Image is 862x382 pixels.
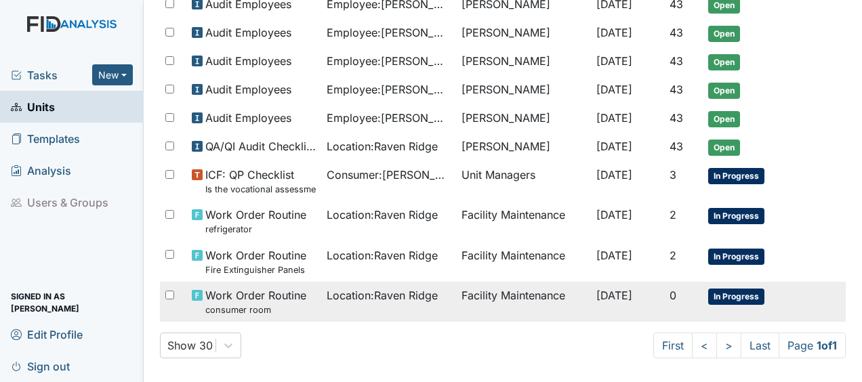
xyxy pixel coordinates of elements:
td: [PERSON_NAME] [456,133,591,161]
span: Audit Employees [205,110,291,126]
span: Work Order Routine consumer room [205,287,306,316]
small: consumer room [205,303,306,316]
small: Is the vocational assessment current? (document the date in the comment section) [205,183,316,196]
span: Audit Employees [205,81,291,98]
span: Open [708,83,740,99]
td: Unit Managers [456,161,591,201]
div: Show 30 [167,337,213,354]
span: Employee : [PERSON_NAME], Nayya [327,53,451,69]
span: 43 [670,83,683,96]
span: Sign out [11,356,70,377]
span: Page [779,333,846,358]
span: Audit Employees [205,53,291,69]
span: Work Order Routine Fire Extinguisher Panels [205,247,306,276]
span: Open [708,140,740,156]
strong: 1 of 1 [817,339,837,352]
span: Employee : [PERSON_NAME] [327,81,451,98]
a: Last [741,333,779,358]
span: 2 [670,208,676,221]
span: Open [708,54,740,70]
span: Work Order Routine refrigerator [205,207,306,236]
span: Templates [11,128,80,149]
span: Analysis [11,160,71,181]
td: Facility Maintenance [456,282,591,322]
a: First [653,333,693,358]
span: [DATE] [596,168,632,182]
button: New [92,64,133,85]
span: Edit Profile [11,324,83,345]
span: Location : Raven Ridge [327,138,438,154]
span: Open [708,26,740,42]
span: In Progress [708,289,764,305]
nav: task-pagination [653,333,846,358]
td: [PERSON_NAME] [456,19,591,47]
td: [PERSON_NAME] [456,47,591,76]
span: 43 [670,111,683,125]
span: Employee : [PERSON_NAME] [327,110,451,126]
td: [PERSON_NAME] [456,104,591,133]
small: refrigerator [205,223,306,236]
span: 0 [670,289,676,302]
span: Signed in as [PERSON_NAME] [11,292,133,313]
span: Open [708,111,740,127]
span: Location : Raven Ridge [327,207,438,223]
span: 43 [670,140,683,153]
span: Units [11,96,55,117]
td: Facility Maintenance [456,201,591,241]
span: [DATE] [596,111,632,125]
span: 3 [670,168,676,182]
span: 2 [670,249,676,262]
span: 43 [670,54,683,68]
span: In Progress [708,168,764,184]
span: [DATE] [596,26,632,39]
a: Tasks [11,67,92,83]
small: Fire Extinguisher Panels [205,263,306,276]
span: [DATE] [596,54,632,68]
a: < [692,333,717,358]
span: Location : Raven Ridge [327,247,438,263]
a: > [716,333,741,358]
td: [PERSON_NAME] [456,76,591,104]
span: ICF: QP Checklist Is the vocational assessment current? (document the date in the comment section) [205,167,316,196]
span: In Progress [708,249,764,265]
td: Facility Maintenance [456,242,591,282]
span: QA/QI Audit Checklist (ICF) [205,138,316,154]
span: [DATE] [596,249,632,262]
span: [DATE] [596,289,632,302]
span: 43 [670,26,683,39]
span: Employee : [PERSON_NAME] [327,24,451,41]
span: Consumer : [PERSON_NAME] [327,167,451,183]
span: In Progress [708,208,764,224]
span: Location : Raven Ridge [327,287,438,303]
span: Audit Employees [205,24,291,41]
span: [DATE] [596,140,632,153]
span: [DATE] [596,208,632,221]
span: [DATE] [596,83,632,96]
